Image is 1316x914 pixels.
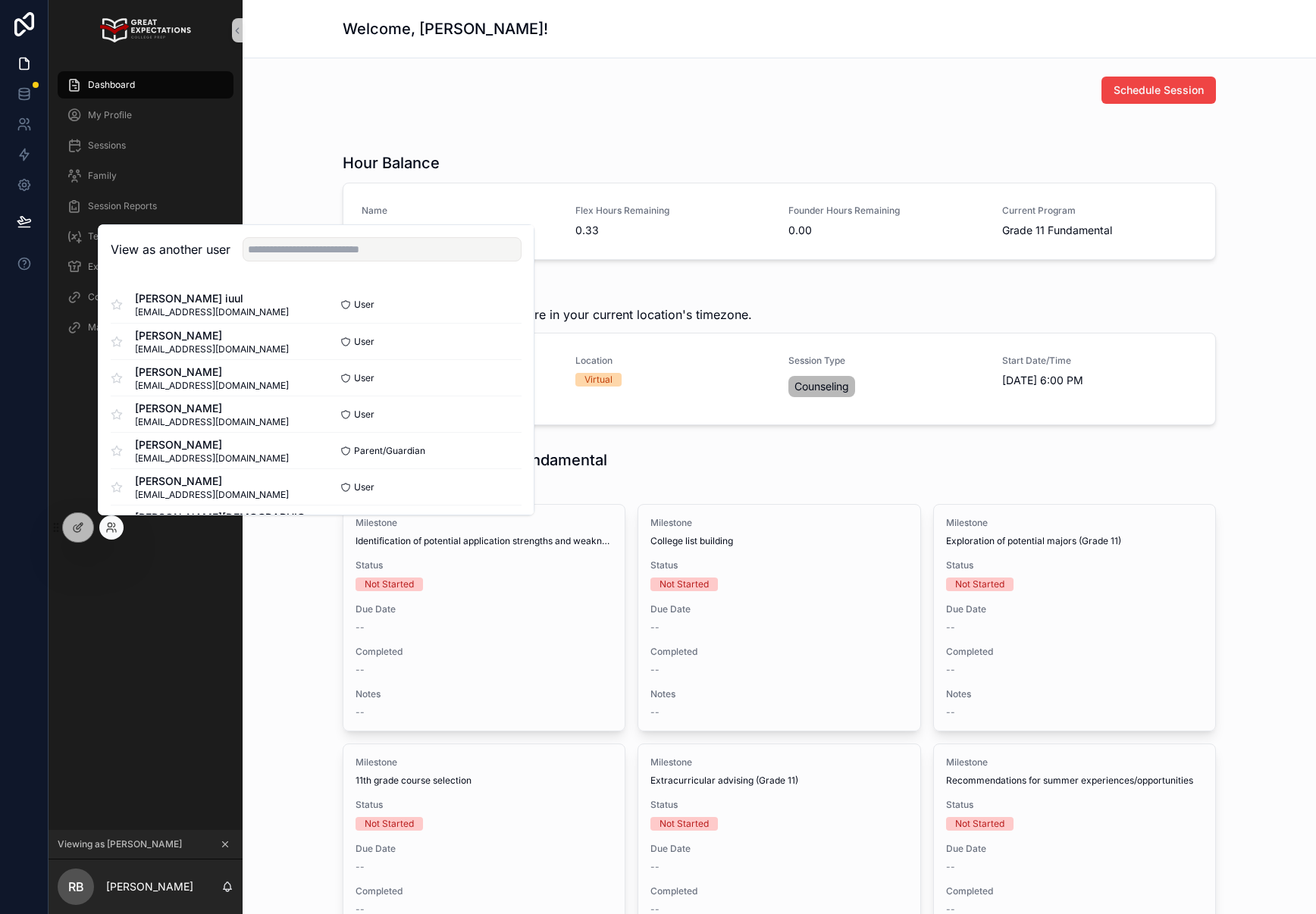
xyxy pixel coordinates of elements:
[354,481,374,493] span: User
[354,372,374,384] span: User
[650,775,798,787] span: Extracurricular advising (Grade 11)
[575,355,771,367] span: Location
[356,664,365,676] span: --
[135,452,289,465] span: [EMAIL_ADDRESS][DOMAIN_NAME]
[356,756,613,768] span: Milestone
[650,799,907,811] span: Status
[58,283,233,311] a: CounselMore
[788,355,984,367] span: Session Type
[650,843,907,855] span: Due Date
[356,775,472,787] span: 11th grade course selection
[135,380,289,392] span: [EMAIL_ADDRESS][DOMAIN_NAME]
[100,18,190,42] img: App logo
[106,879,193,894] p: [PERSON_NAME]
[88,321,163,333] span: Make a Purchase
[356,706,365,718] span: --
[650,535,733,547] span: College list building
[946,799,1203,811] span: Status
[68,878,84,896] span: RB
[135,474,289,489] span: [PERSON_NAME]
[794,379,849,394] span: Counseling
[1002,355,1198,367] span: Start Date/Time
[946,517,1203,529] span: Milestone
[650,688,907,700] span: Notes
[354,299,374,311] span: User
[135,510,316,525] span: [PERSON_NAME][DEMOGRAPHIC_DATA]
[88,291,146,303] span: CounselMore
[88,139,126,152] span: Sessions
[135,401,289,416] span: [PERSON_NAME]
[788,205,984,217] span: Founder Hours Remaining
[356,799,613,811] span: Status
[135,416,289,428] span: [EMAIL_ADDRESS][DOMAIN_NAME]
[650,603,907,615] span: Due Date
[946,664,955,676] span: --
[575,223,771,238] span: 0.33
[946,775,1193,787] span: Recommendations for summer experiences/opportunities
[650,885,907,897] span: Completed
[1101,77,1216,104] button: Schedule Session
[356,861,365,873] span: --
[575,205,771,217] span: Flex Hours Remaining
[58,71,233,99] a: Dashboard
[955,578,1004,591] div: Not Started
[343,18,548,39] h1: Welcome, [PERSON_NAME]!
[650,646,907,658] span: Completed
[650,664,660,676] span: --
[362,223,557,238] span: [PERSON_NAME]
[650,559,907,571] span: Status
[354,408,374,421] span: User
[343,152,440,174] h1: Hour Balance
[58,102,233,129] a: My Profile
[356,559,613,571] span: Status
[135,291,289,306] span: [PERSON_NAME] iuul
[362,205,557,217] span: Name
[135,306,289,318] span: [EMAIL_ADDRESS][DOMAIN_NAME]
[356,843,613,855] span: Due Date
[356,621,365,634] span: --
[88,230,139,243] span: Test Scores
[788,223,984,238] span: 0.00
[354,336,374,348] span: User
[135,343,289,355] span: [EMAIL_ADDRESS][DOMAIN_NAME]
[356,688,613,700] span: Notes
[343,284,752,305] h1: Upcoming Sessions
[946,756,1203,768] span: Milestone
[365,817,414,831] div: Not Started
[356,535,613,547] span: Identification of potential application strengths and weaknesses (Grade 11)
[946,688,1203,700] span: Notes
[58,223,233,250] a: Test Scores
[135,365,289,380] span: [PERSON_NAME]
[650,621,660,634] span: --
[946,706,955,718] span: --
[356,603,613,615] span: Due Date
[584,373,613,387] div: Virtual
[356,646,613,658] span: Completed
[135,489,289,501] span: [EMAIL_ADDRESS][DOMAIN_NAME]
[946,861,955,873] span: --
[650,756,907,768] span: Milestone
[135,328,289,343] span: [PERSON_NAME]
[946,621,955,634] span: --
[650,706,660,718] span: --
[88,261,158,273] span: Extracurriculars
[58,162,233,189] a: Family
[1114,83,1204,98] span: Schedule Session
[111,240,230,258] h2: View as another user
[58,838,182,850] span: Viewing as [PERSON_NAME]
[946,843,1203,855] span: Due Date
[88,170,117,182] span: Family
[58,132,233,159] a: Sessions
[88,79,135,91] span: Dashboard
[356,517,613,529] span: Milestone
[946,603,1203,615] span: Due Date
[58,314,233,341] a: Make a Purchase
[946,646,1203,658] span: Completed
[343,305,752,324] span: The session times shown below are in your current location's timezone.
[135,437,289,452] span: [PERSON_NAME]
[946,535,1121,547] span: Exploration of potential majors (Grade 11)
[946,885,1203,897] span: Completed
[58,253,233,280] a: Extracurriculars
[49,61,243,361] div: scrollable content
[660,578,709,591] div: Not Started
